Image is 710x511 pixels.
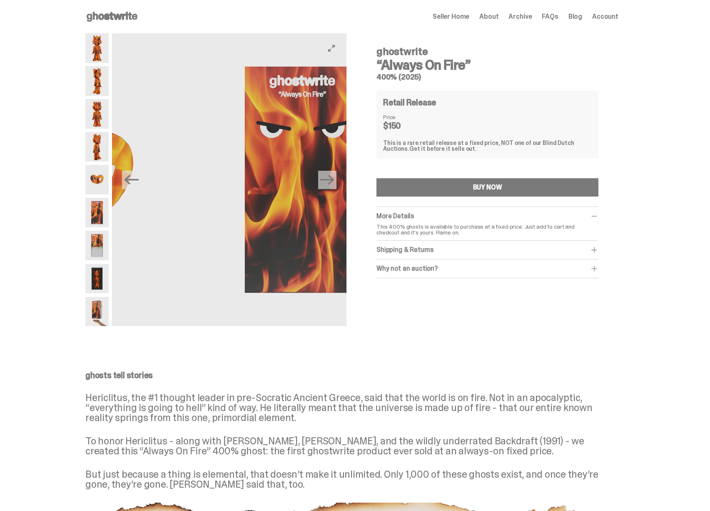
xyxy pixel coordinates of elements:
[185,33,420,326] img: Always-On-Fire---Website-Archive.2491X.png
[85,371,618,379] p: ghosts tell stories
[376,264,598,273] div: Why not an auction?
[85,436,618,456] p: To honor Hericlitus - along with [PERSON_NAME], [PERSON_NAME], and the wildly underrated Backdraf...
[383,140,592,152] div: This is a rare retail release at a fixed price, NOT one of our Blind Dutch Auctions.
[383,114,425,120] dt: Price
[383,98,436,107] h4: Retail Release
[568,13,582,20] a: Blog
[592,13,618,20] a: Account
[85,393,618,423] p: Hericlitus, the #1 thought leader in pre-Socratic Ancient Greece, said that the world is on fire....
[376,224,598,235] p: This 400% ghosts is available to purchase at a fixed price. Just add to cart and checkout and it'...
[409,145,477,152] span: Get it before it sells out.
[376,246,598,254] div: Shipping & Returns
[376,212,414,220] span: More Details
[542,13,558,20] a: FAQs
[479,13,498,20] a: About
[85,132,109,162] img: Always-On-Fire---Website-Archive.2489X.png
[376,58,598,72] h3: “Always On Fire”
[326,43,336,53] button: View full-screen
[85,264,109,294] img: Always-On-Fire---Website-Archive.2497X.png
[433,13,469,20] a: Seller Home
[85,231,109,260] img: Always-On-Fire---Website-Archive.2494X.png
[85,297,109,327] img: Always-On-Fire---Website-Archive.2522XX.png
[508,13,532,20] a: Archive
[85,165,109,194] img: Always-On-Fire---Website-Archive.2490X.png
[122,171,140,189] button: Previous
[376,47,598,57] h4: ghostwrite
[85,198,109,227] img: Always-On-Fire---Website-Archive.2491X.png
[318,171,336,189] button: Next
[376,73,598,81] h5: 400% (2025)
[473,184,502,191] div: BUY NOW
[85,99,109,129] img: Always-On-Fire---Website-Archive.2487X.png
[85,66,109,96] img: Always-On-Fire---Website-Archive.2485X.png
[85,33,109,63] img: Always-On-Fire---Website-Archive.2484X.png
[383,122,425,130] dd: $150
[85,469,618,489] p: But just because a thing is elemental, that doesn’t make it unlimited. Only 1,000 of these ghosts...
[376,178,598,197] button: BUY NOW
